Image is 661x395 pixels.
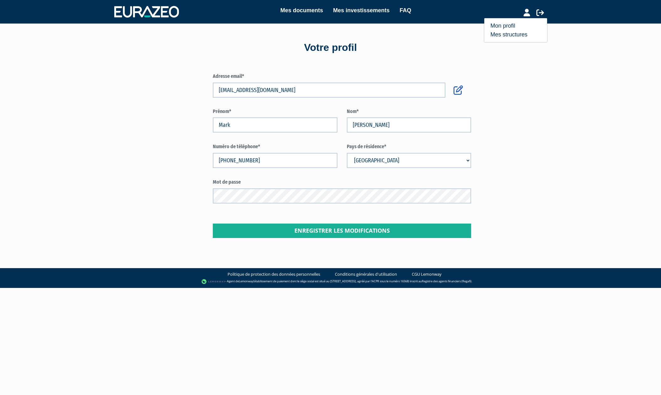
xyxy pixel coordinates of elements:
[422,279,471,283] a: Registre des agents financiers (Regafi)
[228,271,320,277] a: Politique de protection des données personnelles
[202,279,226,285] img: logo-lemonway.png
[347,143,471,150] label: Pays de résidence*
[347,117,471,133] input: Nom
[213,73,471,80] label: Adresse email*
[335,271,397,277] a: Conditions générales d'utilisation
[333,6,390,15] a: Mes investissements
[213,83,445,98] input: Adresse email
[412,271,442,277] a: CGU Lemonway
[491,21,541,30] a: Mon profil
[6,279,655,285] div: - Agent de (établissement de paiement dont le siège social est situé au [STREET_ADDRESS], agréé p...
[213,224,471,238] button: Enregistrer les modifications
[152,41,509,55] div: Votre profil
[213,143,337,150] label: Numéro de téléphone*
[213,117,337,133] input: Prénom
[114,6,179,17] img: 1732889491-logotype_eurazeo_blanc_rvb.png
[491,30,541,39] a: Mes structures
[400,6,411,15] a: FAQ
[239,279,253,283] a: Lemonway
[213,153,337,168] input: Numéro de téléphone
[280,6,323,15] a: Mes documents
[213,179,471,186] label: Mot de passe
[213,108,337,115] label: Prénom*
